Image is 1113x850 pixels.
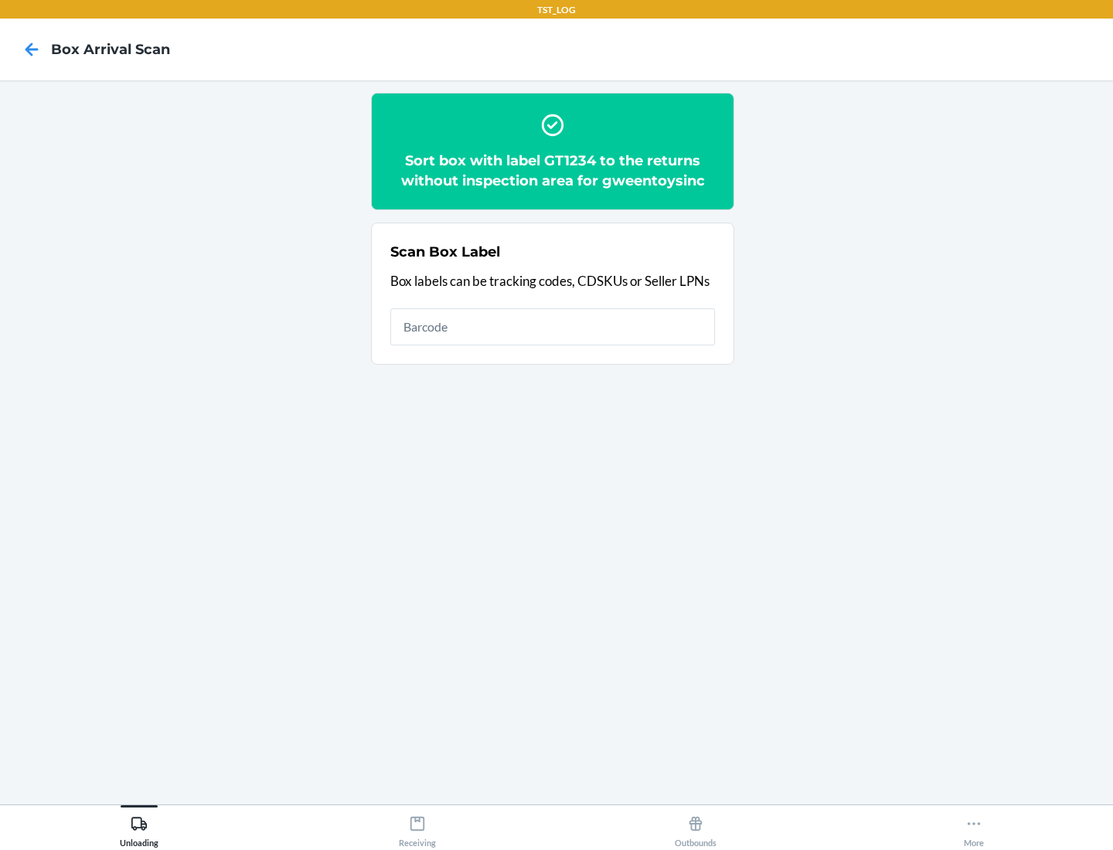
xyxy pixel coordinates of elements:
h2: Scan Box Label [390,242,500,262]
p: TST_LOG [537,3,576,17]
button: Outbounds [556,805,835,848]
button: Receiving [278,805,556,848]
p: Box labels can be tracking codes, CDSKUs or Seller LPNs [390,271,715,291]
div: More [964,809,984,848]
button: More [835,805,1113,848]
div: Outbounds [675,809,716,848]
div: Receiving [399,809,436,848]
div: Unloading [120,809,158,848]
h2: Sort box with label GT1234 to the returns without inspection area for gweentoysinc [390,151,715,191]
input: Barcode [390,308,715,345]
h4: Box Arrival Scan [51,39,170,59]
